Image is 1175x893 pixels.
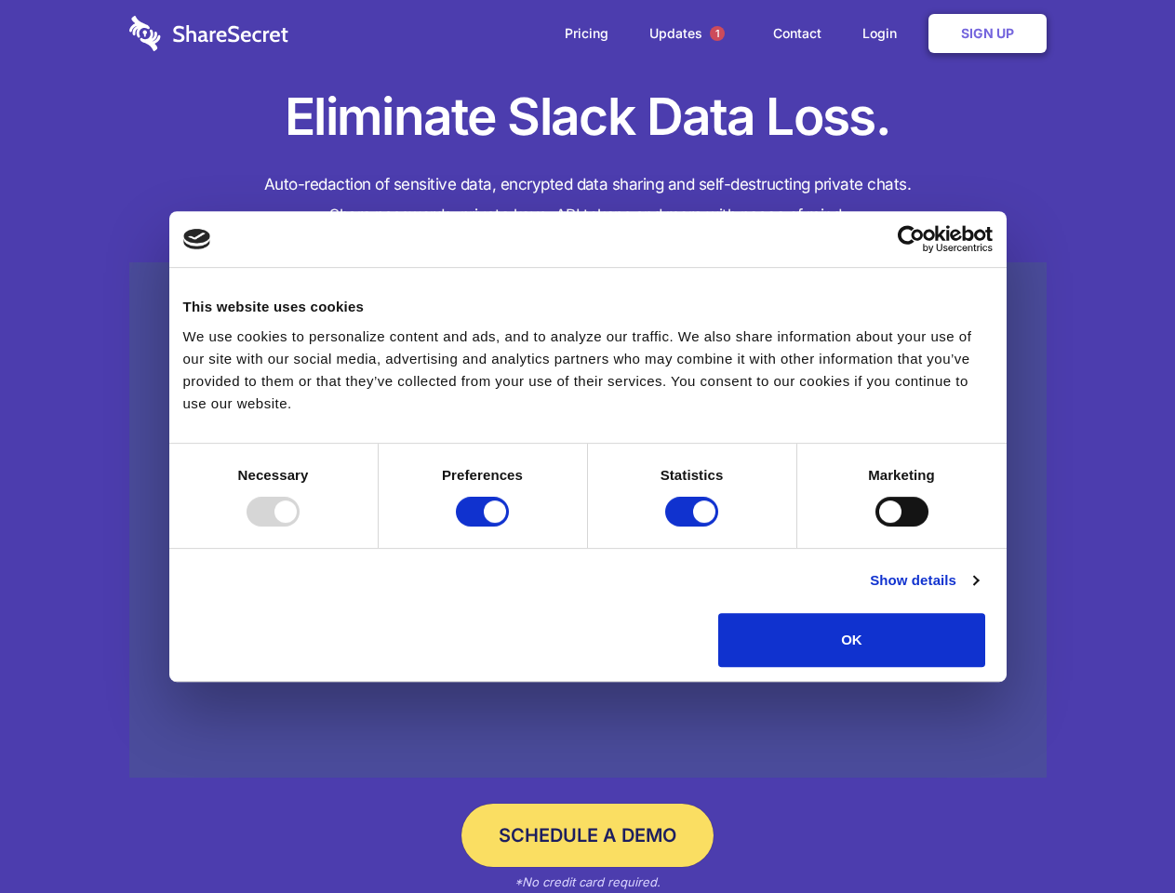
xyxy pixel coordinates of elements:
a: Schedule a Demo [461,804,714,867]
strong: Statistics [661,467,724,483]
h4: Auto-redaction of sensitive data, encrypted data sharing and self-destructing private chats. Shar... [129,169,1047,231]
img: logo [183,229,211,249]
a: Login [844,5,925,62]
h1: Eliminate Slack Data Loss. [129,84,1047,151]
img: logo-wordmark-white-trans-d4663122ce5f474addd5e946df7df03e33cb6a1c49d2221995e7729f52c070b2.svg [129,16,288,51]
a: Show details [870,569,978,592]
strong: Marketing [868,467,935,483]
a: Pricing [546,5,627,62]
strong: Preferences [442,467,523,483]
a: Usercentrics Cookiebot - opens in a new window [830,225,993,253]
em: *No credit card required. [514,874,661,889]
strong: Necessary [238,467,309,483]
span: 1 [710,26,725,41]
div: We use cookies to personalize content and ads, and to analyze our traffic. We also share informat... [183,326,993,415]
button: OK [718,613,985,667]
a: Contact [754,5,840,62]
a: Sign Up [928,14,1047,53]
a: Wistia video thumbnail [129,262,1047,779]
div: This website uses cookies [183,296,993,318]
